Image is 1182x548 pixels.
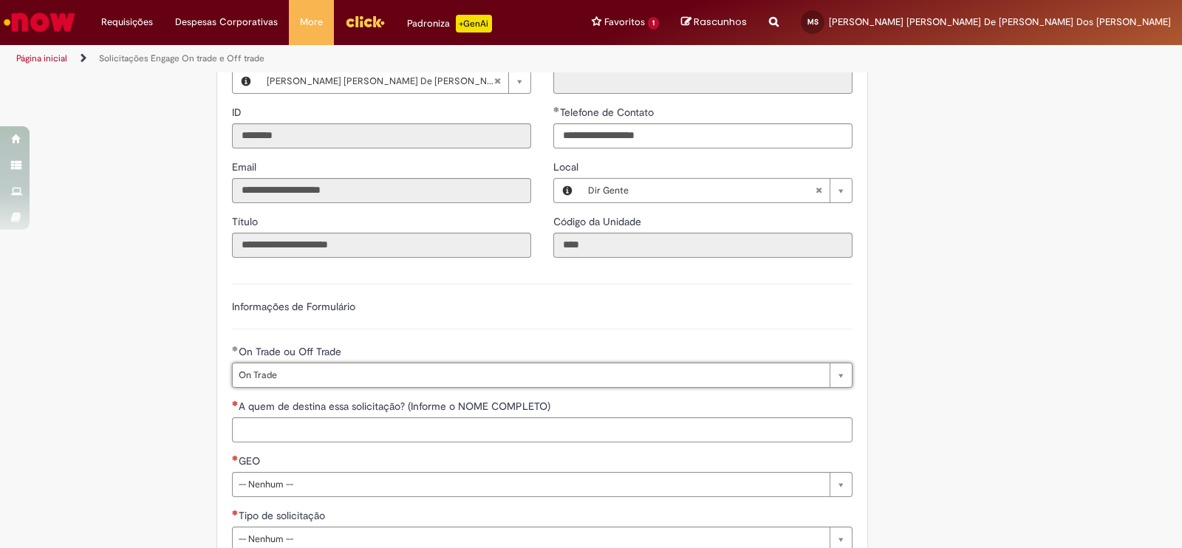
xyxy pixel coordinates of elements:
[553,69,853,94] input: Departamento
[232,123,531,148] input: ID
[232,417,853,442] input: A quem de destina essa solicitação? (Informe o NOME COMPLETO)
[232,178,531,203] input: Email
[560,106,657,119] span: Telefone de Contato
[233,69,259,93] button: Favorecido, Visualizar este registro Maria Eduarda De Jesus Dos Santos
[232,300,355,313] label: Informações de Formulário
[553,106,560,112] span: Obrigatório Preenchido
[239,473,822,496] span: -- Nenhum --
[648,17,659,30] span: 1
[345,10,385,32] img: click_logo_yellow_360x200.png
[588,179,815,202] span: Dir Gente
[232,160,259,174] label: Somente leitura - Email
[807,179,830,202] abbr: Limpar campo Local
[553,160,581,174] span: Local
[175,15,278,30] span: Despesas Corporativas
[604,15,645,30] span: Favoritos
[553,233,853,258] input: Código da Unidade
[581,179,852,202] a: Dir GenteLimpar campo Local
[553,123,853,148] input: Telefone de Contato
[99,52,264,64] a: Solicitações Engage On trade e Off trade
[681,16,747,30] a: Rascunhos
[829,16,1171,28] span: [PERSON_NAME] [PERSON_NAME] De [PERSON_NAME] Dos [PERSON_NAME]
[486,69,508,93] abbr: Limpar campo Favorecido
[101,15,153,30] span: Requisições
[553,215,644,228] span: Somente leitura - Código da Unidade
[407,15,492,32] div: Padroniza
[807,17,819,27] span: MS
[456,15,492,32] p: +GenAi
[232,400,239,406] span: Necessários
[239,400,553,413] span: A quem de destina essa solicitação? (Informe o NOME COMPLETO)
[239,454,263,467] span: GEO
[11,45,777,72] ul: Trilhas de página
[554,179,581,202] button: Local, Visualizar este registro Dir Gente
[239,509,328,522] span: Tipo de solicitação
[232,346,239,352] span: Obrigatório Preenchido
[232,105,245,120] label: Somente leitura - ID
[232,215,261,228] span: Somente leitura - Título
[267,69,493,93] span: [PERSON_NAME] [PERSON_NAME] De [PERSON_NAME] Dos [PERSON_NAME]
[232,455,239,461] span: Necessários
[16,52,67,64] a: Página inicial
[232,510,239,516] span: Necessários
[300,15,323,30] span: More
[232,233,531,258] input: Título
[553,214,644,229] label: Somente leitura - Código da Unidade
[232,214,261,229] label: Somente leitura - Título
[1,7,78,37] img: ServiceNow
[239,345,344,358] span: On Trade ou Off Trade
[694,15,747,29] span: Rascunhos
[232,106,245,119] span: Somente leitura - ID
[239,363,822,387] span: On Trade
[259,69,530,93] a: [PERSON_NAME] [PERSON_NAME] De [PERSON_NAME] Dos [PERSON_NAME]Limpar campo Favorecido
